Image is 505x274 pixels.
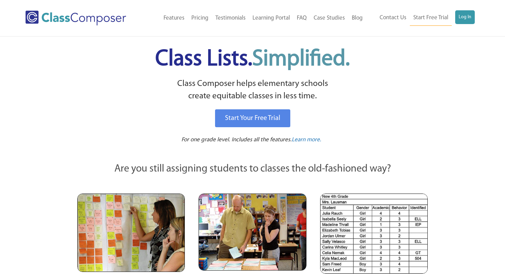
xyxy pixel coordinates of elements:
[293,11,310,26] a: FAQ
[455,10,475,24] a: Log In
[292,137,321,143] span: Learn more.
[160,11,188,26] a: Features
[376,10,410,25] a: Contact Us
[249,11,293,26] a: Learning Portal
[212,11,249,26] a: Testimonials
[25,11,126,25] img: Class Composer
[310,11,348,26] a: Case Studies
[144,11,366,26] nav: Header Menu
[76,78,429,103] p: Class Composer helps elementary schools create equitable classes in less time.
[366,10,475,26] nav: Header Menu
[348,11,366,26] a: Blog
[77,194,185,272] img: Teachers Looking at Sticky Notes
[155,48,350,70] span: Class Lists.
[77,162,428,177] p: Are you still assigning students to classes the old-fashioned way?
[410,10,452,26] a: Start Free Trial
[199,194,306,270] img: Blue and Pink Paper Cards
[188,11,212,26] a: Pricing
[252,48,350,70] span: Simplified.
[215,109,290,127] a: Start Your Free Trial
[181,137,292,143] span: For one grade level. Includes all the features.
[292,136,321,144] a: Learn more.
[320,194,428,274] img: Spreadsheets
[225,115,280,122] span: Start Your Free Trial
